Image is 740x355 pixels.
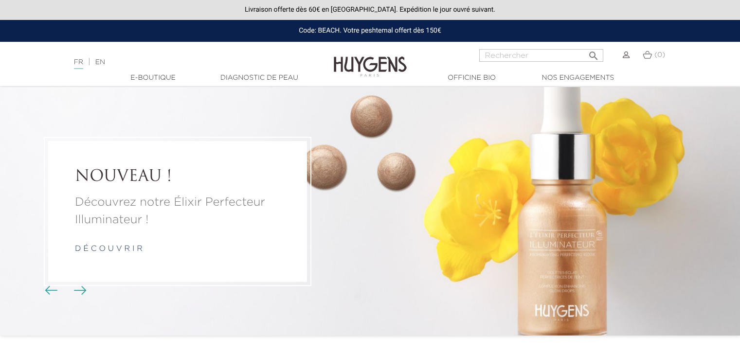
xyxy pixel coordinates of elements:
a: Nos engagements [529,73,627,83]
input: Rechercher [479,49,603,62]
a: Officine Bio [423,73,521,83]
span: (0) [654,52,665,58]
a: E-Boutique [105,73,202,83]
a: Découvrez notre Élixir Perfecteur Illuminateur ! [75,194,280,229]
div: Boutons du carrousel [49,284,80,298]
img: Huygens [334,41,407,78]
i:  [588,47,599,59]
a: d é c o u v r i r [75,245,143,253]
a: NOUVEAU ! [75,168,280,186]
a: EN [95,59,105,66]
div: | [69,56,301,68]
a: Diagnostic de peau [211,73,308,83]
button:  [585,46,602,59]
a: FR [74,59,83,69]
